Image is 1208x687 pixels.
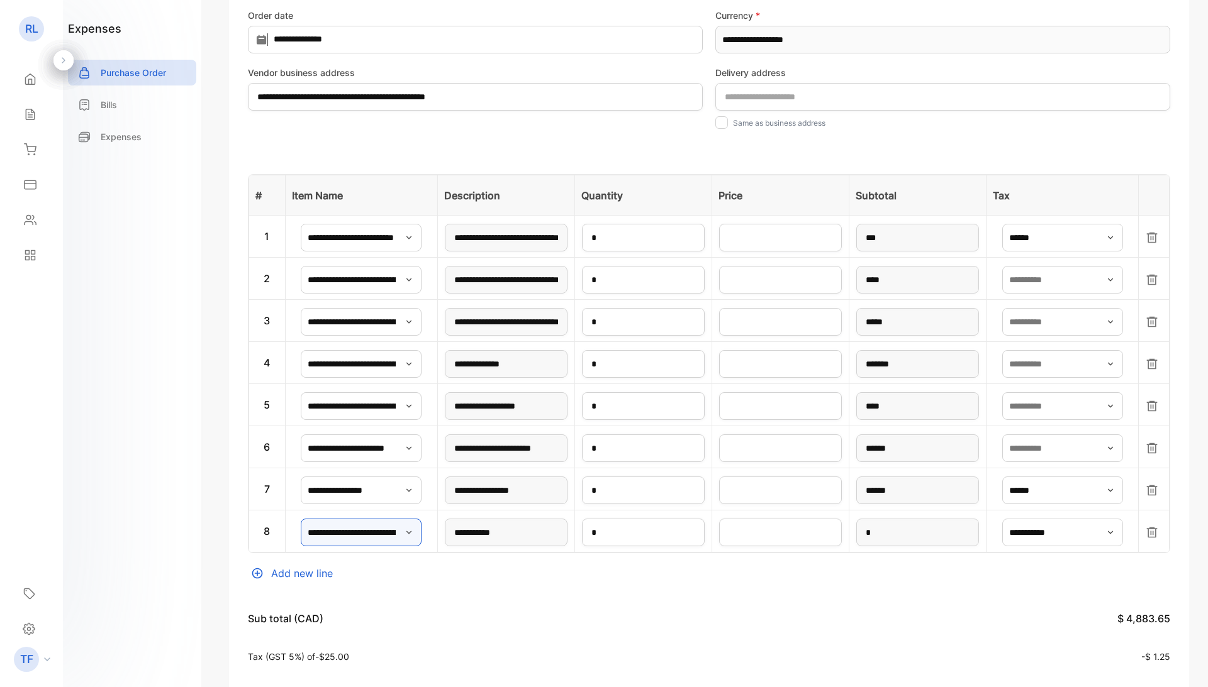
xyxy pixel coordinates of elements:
[101,98,117,111] p: Bills
[25,21,38,37] p: RL
[248,651,315,662] span: Tax (GST 5%) of
[101,130,142,143] p: Expenses
[575,175,712,216] th: Quantity
[715,66,1170,79] label: Delivery address
[248,9,703,22] label: Order date
[248,66,703,79] label: Vendor business address
[249,510,286,552] td: 8
[1117,612,1170,625] span: $ 4,883.65
[249,426,286,468] td: 6
[20,651,33,668] p: TF
[248,566,1170,581] div: Add new line
[715,9,1170,22] label: Currency
[101,66,166,79] p: Purchase Order
[315,651,349,662] span: -$25.00
[438,175,575,216] th: Description
[849,175,986,216] th: Subtotal
[249,468,286,510] td: 7
[10,5,48,43] button: Open LiveChat chat widget
[733,118,825,128] label: Same as business address
[68,92,196,118] a: Bills
[1141,651,1170,662] span: -$ 1.25
[68,60,196,85] a: Purchase Order
[986,175,1139,216] th: Tax
[285,175,438,216] th: Item Name
[249,216,286,258] td: 1
[249,258,286,300] td: 2
[249,300,286,342] td: 3
[68,124,196,150] a: Expenses
[249,384,286,426] td: 5
[249,342,286,384] td: 4
[248,611,323,626] p: Sub total (CAD)
[712,175,849,216] th: Price
[68,20,121,37] h1: expenses
[249,175,286,216] th: #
